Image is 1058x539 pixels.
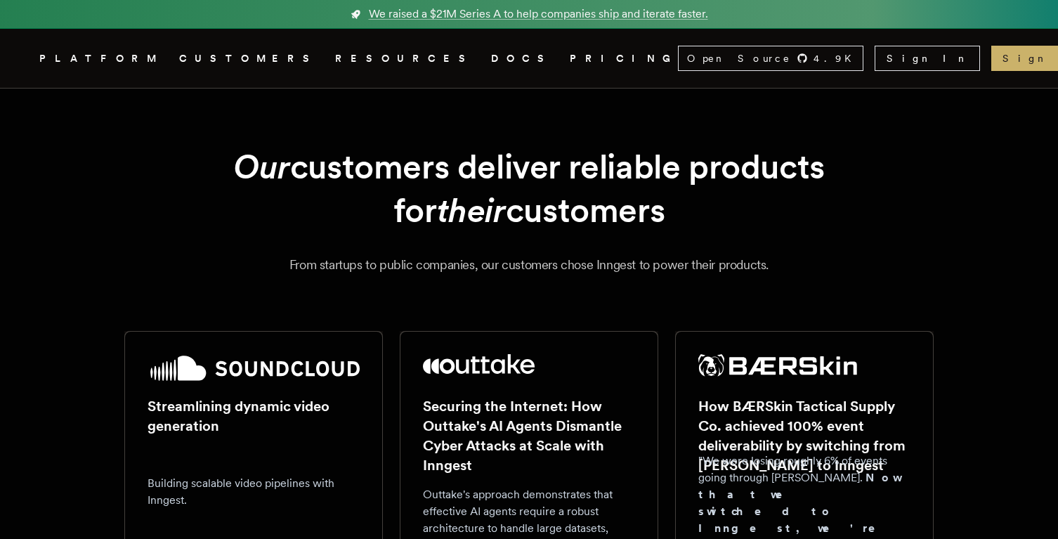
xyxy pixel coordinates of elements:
[423,354,535,374] img: Outtake
[148,475,360,509] p: Building scalable video pipelines with Inngest.
[179,50,318,67] a: CUSTOMERS
[814,51,860,65] span: 4.9 K
[148,396,360,436] h2: Streamlining dynamic video generation
[335,50,474,67] button: RESOURCES
[423,396,635,475] h2: Securing the Internet: How Outtake's AI Agents Dismantle Cyber Attacks at Scale with Inngest
[158,145,900,233] h1: customers deliver reliable products for customers
[56,255,1002,275] p: From startups to public companies, our customers chose Inngest to power their products.
[875,46,980,71] a: Sign In
[39,50,162,67] button: PLATFORM
[698,354,857,377] img: BÆRSkin Tactical Supply Co.
[687,51,791,65] span: Open Source
[233,146,290,187] em: Our
[570,50,678,67] a: PRICING
[437,190,506,230] em: their
[369,6,708,22] span: We raised a $21M Series A to help companies ship and iterate faster.
[491,50,553,67] a: DOCS
[148,354,360,382] img: SoundCloud
[698,396,910,475] h2: How BÆRSkin Tactical Supply Co. achieved 100% event deliverability by switching from [PERSON_NAME...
